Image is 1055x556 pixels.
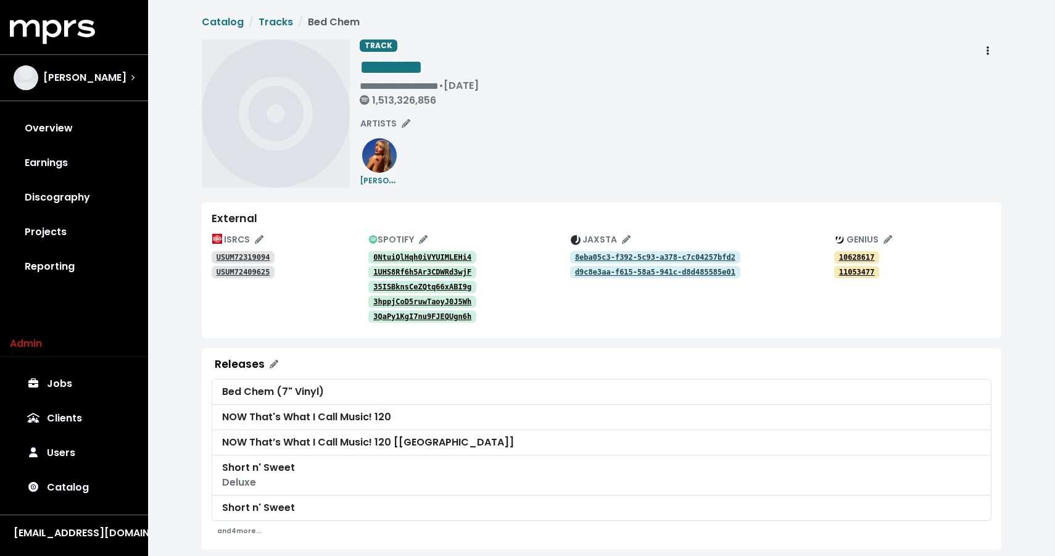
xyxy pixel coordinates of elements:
[10,367,138,401] a: Jobs
[222,460,981,475] div: Short n' Sweet
[212,212,991,225] div: External
[360,57,423,77] span: Edit value
[570,266,740,278] a: d9c8e3aa-f615-58a5-941c-d8d485585e01
[575,253,735,262] tt: 8eba05c3-f392-5c93-a378-c7c04257bfd2
[222,410,981,425] div: NOW That's What I Call Music! 120
[212,405,991,430] a: NOW That's What I Call Music! 120
[212,430,991,455] a: NOW That’s What I Call Music! 120 [[GEOGRAPHIC_DATA]]
[839,253,875,262] tt: 10628617
[571,235,581,245] img: The jaxsta.com logo
[373,297,471,306] tt: 3hppjCoD5ruwTaoyJ0J5Wh
[212,233,263,246] span: ISRCS
[829,230,898,249] button: Edit genius track identifications
[10,470,138,505] a: Catalog
[10,24,95,38] a: mprs logo
[212,251,275,263] a: USUM72319094
[14,65,38,90] img: The selected account / producer
[360,39,397,52] span: TRACK
[368,281,476,293] a: 35ISBknsCeZQtq66xABI9g
[43,70,126,85] span: [PERSON_NAME]
[212,266,275,278] a: USUM72409625
[10,436,138,470] a: Users
[10,111,138,146] a: Overview
[834,266,879,278] a: 11053477
[202,15,244,29] a: Catalog
[570,251,740,263] a: 8eba05c3-f392-5c93-a378-c7c04257bfd2
[360,117,410,130] span: ARTISTS
[373,268,471,276] tt: 1UHS8Rf6h5Ar3CDWRd3wjF
[360,94,479,106] div: 1,513,326,856
[222,384,981,399] div: Bed Chem (7" Vinyl)
[571,233,631,246] span: JAXSTA
[215,358,265,371] div: Releases
[222,475,256,489] span: Deluxe
[202,15,1001,30] nav: breadcrumb
[575,268,735,276] tt: d9c8e3aa-f615-58a5-941c-d8d485585e01
[212,379,991,405] a: Bed Chem (7" Vinyl)
[10,146,138,180] a: Earnings
[974,39,1001,63] button: Track actions
[835,233,892,246] span: GENIUS
[368,266,476,278] a: 1UHS8Rf6h5Ar3CDWRd3wjF
[368,296,476,308] a: 3hppjCoD5ruwTaoyJ0J5Wh
[259,15,293,29] a: Tracks
[217,526,262,536] small: and 4 more...
[212,455,991,496] a: Short n' SweetDeluxe
[373,253,471,262] tt: 0NtuiQlHqh0iVYUIMLEHi4
[293,15,360,30] li: Bed Chem
[10,215,138,249] a: Projects
[360,78,479,106] span: • [DATE]
[10,249,138,284] a: Reporting
[222,500,981,515] div: Short n' Sweet
[355,114,416,133] button: Edit artists
[212,496,991,521] a: Short n' Sweet
[217,253,270,262] tt: USUM72319094
[217,268,270,276] tt: USUM72409625
[839,268,875,276] tt: 11053477
[835,235,845,245] img: The genius.com logo
[10,180,138,215] a: Discography
[368,251,476,263] a: 0NtuiQlHqh0iVYUIMLEHi4
[212,234,222,244] img: The logo of the International Organization for Standardization
[360,147,399,188] a: [PERSON_NAME]
[362,138,397,173] img: ab6761610000e5ebe053b8338322b9c8609ee7ae
[222,435,981,450] div: NOW That’s What I Call Music! 120 [[GEOGRAPHIC_DATA]]
[14,526,134,541] div: [EMAIL_ADDRESS][DOMAIN_NAME]
[368,310,476,323] a: 3QaPy1KgI7nu9FJEQUgn6h
[10,401,138,436] a: Clients
[834,251,879,263] a: 10628617
[373,312,471,321] tt: 3QaPy1KgI7nu9FJEQUgn6h
[360,173,426,187] small: [PERSON_NAME]
[363,230,433,249] button: Edit spotify track identifications for this track
[207,230,269,249] button: Edit ISRC mappings for this track
[202,39,350,188] img: Album art for this track, Bed Chem
[207,353,286,376] button: Releases
[373,283,471,291] tt: 35ISBknsCeZQtq66xABI9g
[565,230,636,249] button: Edit jaxsta track identifications
[369,233,428,246] span: SPOTIFY
[212,521,267,540] button: and4more...
[360,81,439,91] span: Edit value
[10,525,138,541] button: [EMAIL_ADDRESS][DOMAIN_NAME]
